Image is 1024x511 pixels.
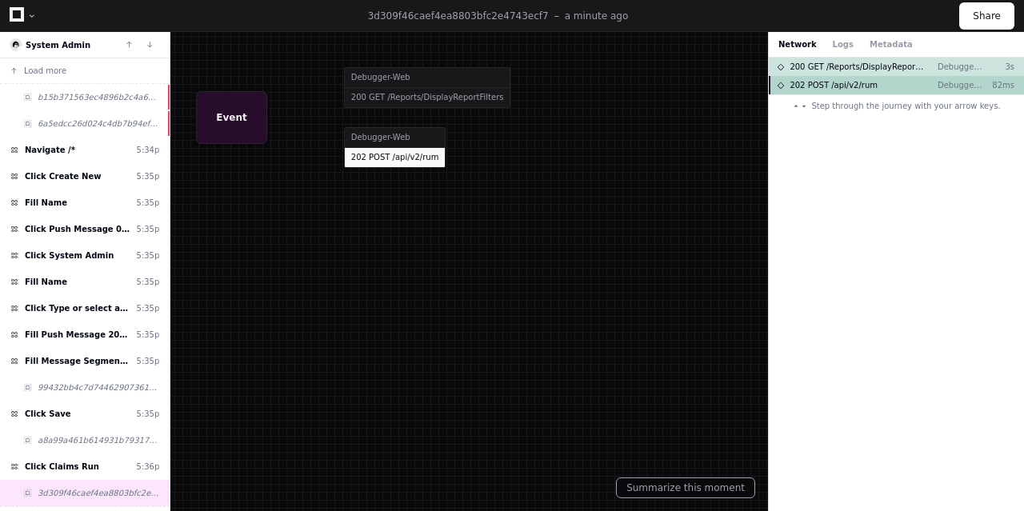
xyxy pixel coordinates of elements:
button: Metadata [870,38,913,50]
span: 6a5edcc26d024c4db7b94efa21d87dea [38,118,159,130]
span: 200 GET /Reports/DisplayReportFilters [790,61,925,73]
div: 5:35p [137,302,160,314]
span: Fill Push Message 208/160 Characters [25,329,130,341]
span: Click System Admin [25,250,114,261]
img: 16.svg [11,40,22,50]
a: System Admin [26,41,90,50]
div: 5:35p [137,170,160,182]
span: 202 POST /api/v2/rum [790,79,878,91]
span: Fill Name [25,276,67,288]
span: Fill Name [25,197,67,209]
p: Debugger-Web [938,79,982,91]
div: 5:34p [137,144,160,156]
div: 5:35p [137,408,160,420]
span: 3d309f46caef4ea8803bfc2e4743ecf7 [38,487,159,499]
span: Click Create New [25,170,102,182]
span: Navigate /* [25,144,75,156]
span: a8a99a461b614931b793178529b59b70 [38,434,159,446]
p: Debugger-Web [938,61,982,73]
p: 3s [982,61,1014,73]
p: 82ms [982,79,1014,91]
span: Step through the journey with your arrow keys. [811,100,1000,112]
button: Logs [833,38,854,50]
div: 5:35p [137,276,160,288]
div: 5:36p [137,461,160,473]
div: 5:35p [137,355,160,367]
span: Click Claims Run [25,461,99,473]
button: Network [778,38,817,50]
span: Fill Message Segment #2 208/160 Characters [25,355,130,367]
span: Load more [24,65,66,77]
span: Click Save [25,408,71,420]
button: Summarize this moment [616,477,755,498]
div: 5:35p [137,250,160,261]
div: 5:35p [137,329,160,341]
div: 5:35p [137,197,160,209]
span: b15b371563ec4896b2c4a65fe6e180ab [38,91,159,103]
p: a minute ago [565,10,629,22]
span: Click Type or select a tag... [25,302,130,314]
div: 5:35p [137,223,160,235]
span: 3d309f46caef4ea8803bfc2e4743ecf7 [368,10,549,22]
button: Share [959,2,1014,30]
span: Click Push Message 0/160 Characters [25,223,130,235]
span: 99432bb4c7d744629073613778dffe50 [38,381,159,393]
